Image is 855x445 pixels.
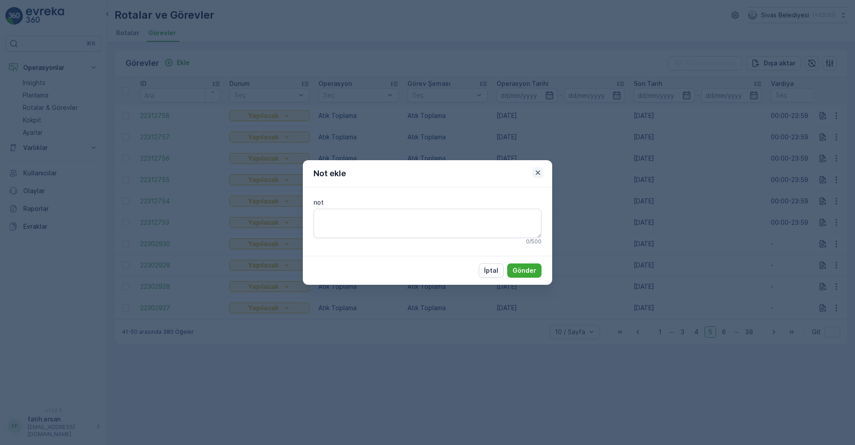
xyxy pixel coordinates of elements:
p: 0 / 500 [526,238,541,245]
p: Not ekle [313,167,346,180]
p: İptal [484,266,498,275]
label: not [313,198,324,206]
button: Gönder [507,263,541,278]
p: Gönder [513,266,536,275]
button: İptal [479,263,504,278]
